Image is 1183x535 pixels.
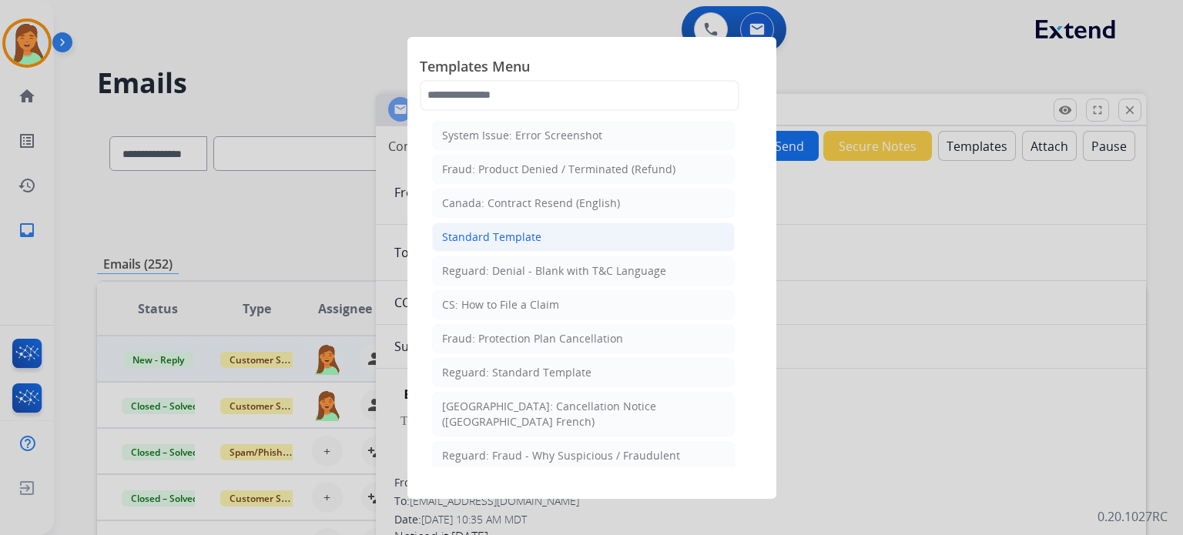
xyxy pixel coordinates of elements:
[442,365,591,380] div: Reguard: Standard Template
[442,128,602,143] div: System Issue: Error Screenshot
[442,196,620,211] div: Canada: Contract Resend (English)
[442,263,666,279] div: Reguard: Denial - Blank with T&C Language
[442,162,675,177] div: Fraud: Product Denied / Terminated (Refund)
[442,229,541,245] div: Standard Template
[442,399,725,430] div: [GEOGRAPHIC_DATA]: Cancellation Notice ([GEOGRAPHIC_DATA] French)
[420,55,764,80] span: Templates Menu
[442,297,559,313] div: CS: How to File a Claim
[442,331,623,346] div: Fraud: Protection Plan Cancellation
[442,448,680,463] div: Reguard: Fraud - Why Suspicious / Fraudulent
